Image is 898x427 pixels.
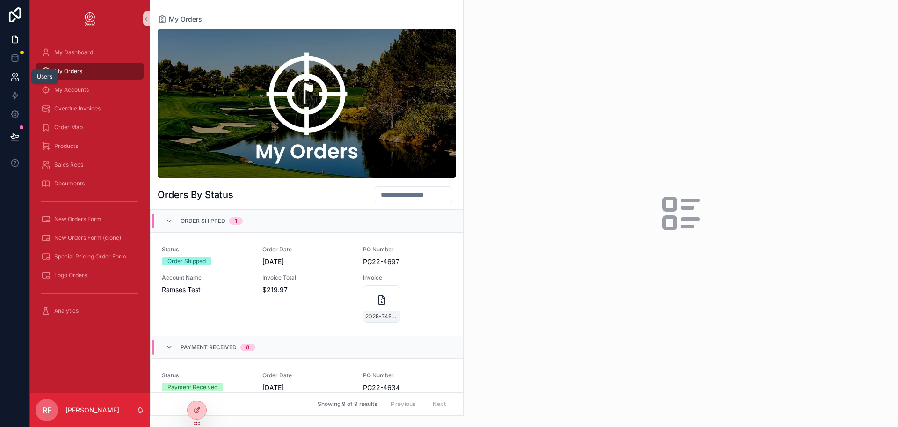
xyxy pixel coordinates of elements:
[54,49,93,56] span: My Dashboard
[30,37,150,331] div: scrollable content
[36,138,144,155] a: Products
[162,372,251,379] span: Status
[54,234,121,242] span: New Orders Form (clone)
[36,175,144,192] a: Documents
[36,248,144,265] a: Special Pricing Order Form
[36,267,144,284] a: Logo Orders
[363,246,452,253] span: PO Number
[363,257,452,266] span: PG22-4697
[54,142,78,150] span: Products
[54,86,89,94] span: My Accounts
[262,383,352,392] span: [DATE]
[262,274,352,281] span: Invoice Total
[262,257,352,266] span: [DATE]
[363,372,452,379] span: PO Number
[54,161,83,169] span: Sales Reps
[36,211,144,228] a: New Orders Form
[151,232,463,336] a: StatusOrder ShippedOrder Date[DATE]PO NumberPG22-4697Account NameRamses TestInvoice Total$219.97I...
[36,119,144,136] a: Order Map
[235,217,237,225] div: 1
[162,246,251,253] span: Status
[36,44,144,61] a: My Dashboard
[363,383,452,392] span: PG22-4634
[262,285,352,294] span: $219.97
[167,257,206,265] div: Order Shipped
[169,15,202,24] span: My Orders
[36,100,144,117] a: Overdue Invoices
[54,215,101,223] span: New Orders Form
[54,272,87,279] span: Logo Orders
[54,180,85,187] span: Documents
[36,302,144,319] a: Analytics
[36,156,144,173] a: Sales Reps
[54,307,79,315] span: Analytics
[54,124,83,131] span: Order Map
[82,11,97,26] img: App logo
[262,372,352,379] span: Order Date
[262,246,352,253] span: Order Date
[167,383,217,391] div: Payment Received
[36,81,144,98] a: My Accounts
[43,405,51,416] span: RF
[318,400,377,408] span: Showing 9 of 9 results
[181,217,225,225] span: Order Shipped
[162,285,251,294] span: Ramses Test
[162,274,251,281] span: Account Name
[36,229,144,246] a: New Orders Form (clone)
[365,313,398,320] span: 2025-74580
[181,344,237,351] span: Payment Received
[54,67,82,75] span: My Orders
[36,63,144,80] a: My Orders
[158,15,202,24] a: My Orders
[158,188,233,201] h1: Orders By Status
[54,253,126,260] span: Special Pricing Order Form
[37,73,52,81] div: Users
[65,405,119,415] p: [PERSON_NAME]
[246,344,250,351] div: 8
[54,105,101,112] span: Overdue Invoices
[363,274,452,281] span: Invoice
